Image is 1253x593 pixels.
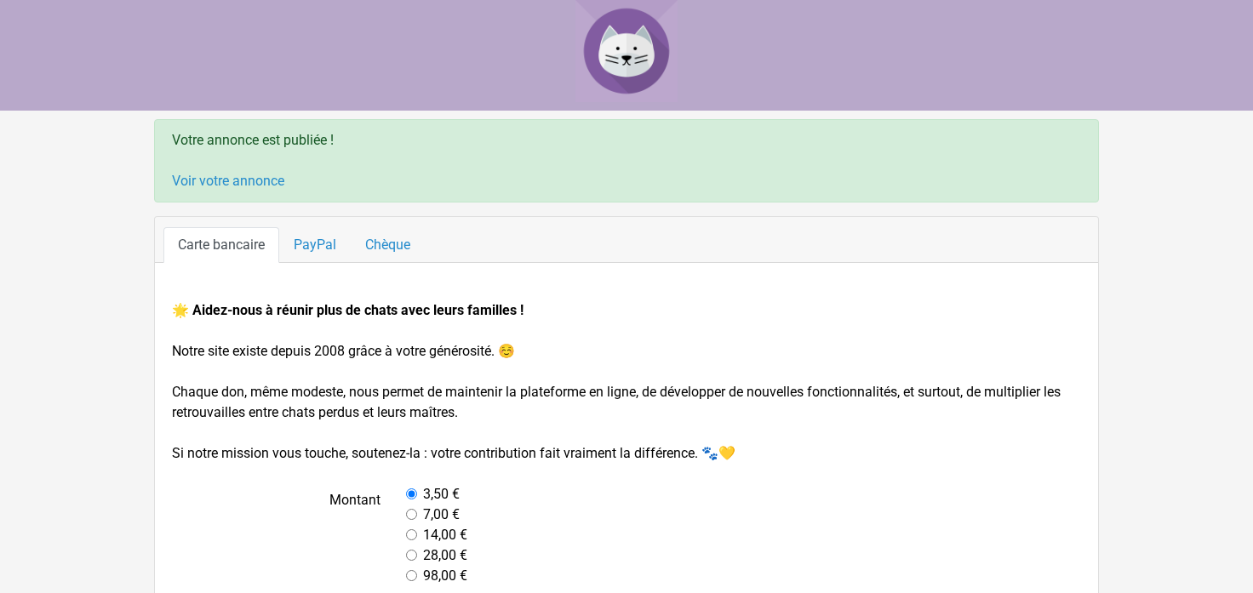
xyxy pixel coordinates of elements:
label: 3,50 € [423,484,460,505]
a: Voir votre annonce [172,173,284,189]
label: 7,00 € [423,505,460,525]
div: Votre annonce est publiée ! [154,119,1099,202]
a: PayPal [279,227,351,263]
label: Montant [159,484,393,586]
a: Carte bancaire [163,227,279,263]
label: 28,00 € [423,545,467,566]
strong: 🌟 Aidez-nous à réunir plus de chats avec leurs familles ! [172,302,524,318]
label: 14,00 € [423,525,467,545]
label: 98,00 € [423,566,467,586]
a: Chèque [351,227,425,263]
